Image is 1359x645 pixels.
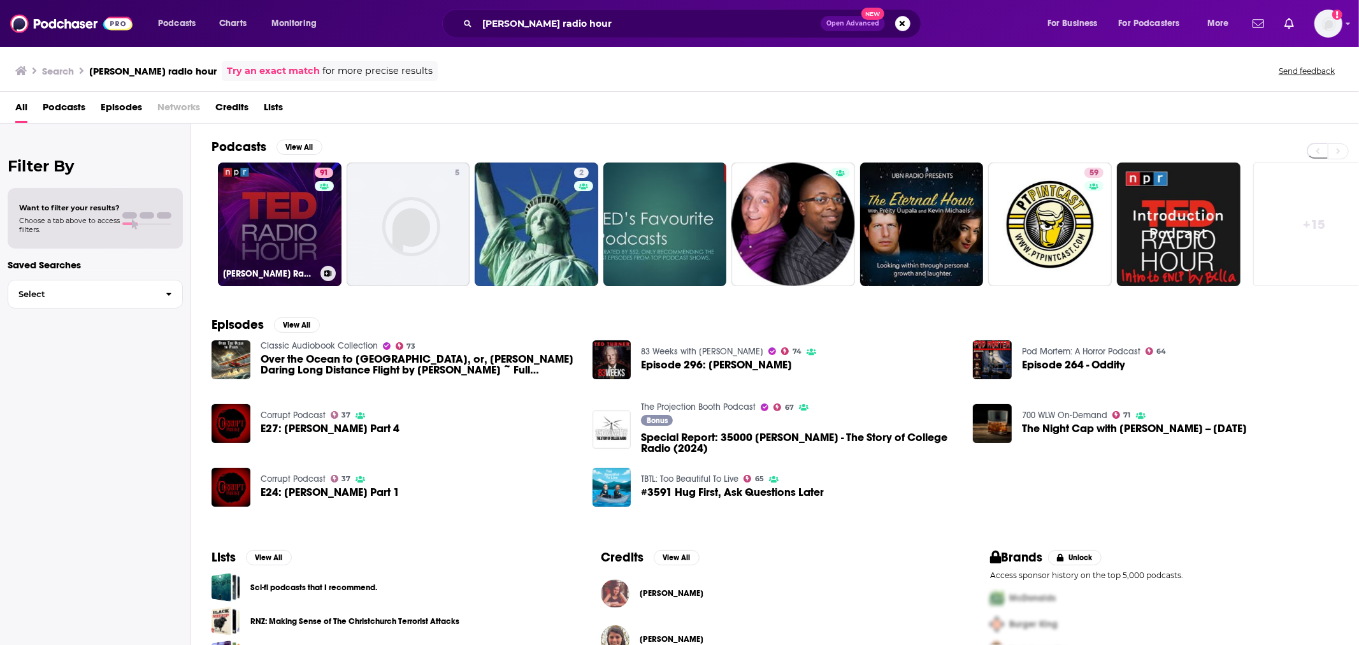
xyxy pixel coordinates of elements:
span: Choose a tab above to access filters. [19,216,120,234]
img: #3591 Hug First, Ask Questions Later [593,468,631,507]
span: E27: [PERSON_NAME] Part 4 [261,423,399,434]
span: 64 [1157,349,1167,354]
a: Episode 264 - Oddity [973,340,1012,379]
button: Open AdvancedNew [821,16,885,31]
h2: Credits [601,549,644,565]
span: 59 [1089,167,1098,180]
a: Pod Mortem: A Horror Podcast [1022,346,1140,357]
span: Over the Ocean to [GEOGRAPHIC_DATA], or, [PERSON_NAME] Daring Long Distance Flight by [PERSON_NAM... [261,354,577,375]
a: 2 [475,163,598,286]
span: 73 [406,344,415,349]
span: Podcasts [158,15,196,33]
img: Episode 296: Ted Turner [593,340,631,379]
a: 73 [396,342,416,350]
span: [PERSON_NAME] [640,588,703,598]
img: E24: Ted Bundy Part 1 [212,468,250,507]
span: 37 [342,476,350,482]
a: CreditsView All [601,549,700,565]
div: Search podcasts, credits, & more... [454,9,933,38]
a: Sci-fi podcasts that I recommend. [250,581,377,595]
a: Show notifications dropdown [1248,13,1269,34]
img: Special Report: 35000 Watts - The Story of College Radio (2024) [593,410,631,449]
button: Select [8,280,183,308]
span: Select [8,290,155,298]
span: 5 [455,167,459,180]
span: Monitoring [271,15,317,33]
a: 71 [1112,411,1131,419]
a: 65 [744,475,764,482]
a: EpisodesView All [212,317,320,333]
button: Show profile menu [1314,10,1342,38]
span: Episode 296: [PERSON_NAME] [641,359,792,370]
a: 37 [331,411,351,419]
a: Charts [211,13,254,34]
a: 83 Weeks with Eric Bischoff [641,346,763,357]
img: Podchaser - Follow, Share and Rate Podcasts [10,11,133,36]
h2: Episodes [212,317,264,333]
button: View All [246,550,292,565]
a: Try an exact match [227,64,320,78]
span: Want to filter your results? [19,203,120,212]
a: TBTL: Too Beautiful To Live [641,474,738,484]
span: More [1207,15,1229,33]
button: open menu [149,13,212,34]
h2: Brands [990,549,1043,565]
a: 74 [781,347,802,355]
span: [PERSON_NAME] [640,634,703,644]
h3: [PERSON_NAME] radio hour [89,65,217,77]
span: Charts [219,15,247,33]
span: New [861,8,884,20]
a: All [15,97,27,123]
button: Sanaz MeshkinpourSanaz Meshkinpour [601,573,949,614]
a: 91[PERSON_NAME] Radio Hour [218,163,342,286]
a: The Projection Booth Podcast [641,402,756,412]
button: Unlock [1048,550,1102,565]
a: Corrupt Podcast [261,410,326,421]
button: open menu [1198,13,1245,34]
img: Second Pro Logo [985,611,1009,637]
a: PodcastsView All [212,139,322,155]
a: Special Report: 35000 Watts - The Story of College Radio (2024) [641,432,958,454]
a: Episode 296: Ted Turner [641,359,792,370]
span: 67 [785,405,794,410]
img: User Profile [1314,10,1342,38]
span: 65 [755,476,764,482]
p: Access sponsor history on the top 5,000 podcasts. [990,570,1339,580]
span: For Business [1047,15,1098,33]
a: Corrupt Podcast [261,474,326,484]
a: #3591 Hug First, Ask Questions Later [641,487,824,498]
button: open menu [262,13,333,34]
a: Episodes [101,97,142,123]
a: 67 [773,403,794,411]
span: Open Advanced [826,20,879,27]
span: For Podcasters [1119,15,1180,33]
h2: Podcasts [212,139,266,155]
h2: Filter By [8,157,183,175]
a: The Night Cap with Gary Jeff Walker -- 12/31/24 [1022,423,1247,434]
div: 0 [971,168,978,281]
a: 2 [574,168,589,178]
img: Over the Ocean to Paris, or, Ted Scotts Daring Long Distance Flight by Franklin W. Dixon ~ Full A... [212,340,250,379]
span: RNZ: Making Sense of The Christchurch Terrorist Attacks [212,607,240,635]
a: Credits [215,97,248,123]
button: View All [277,140,322,155]
img: E27: Ted Bundy Part 4 [212,404,250,443]
button: View All [654,550,700,565]
span: Lists [264,97,283,123]
span: The Night Cap with [PERSON_NAME] -- [DATE] [1022,423,1247,434]
span: Episode 264 - Oddity [1022,359,1125,370]
a: 5 [450,168,464,178]
img: The Night Cap with Gary Jeff Walker -- 12/31/24 [973,404,1012,443]
span: 2 [579,167,584,180]
h3: [PERSON_NAME] Radio Hour [223,268,315,279]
